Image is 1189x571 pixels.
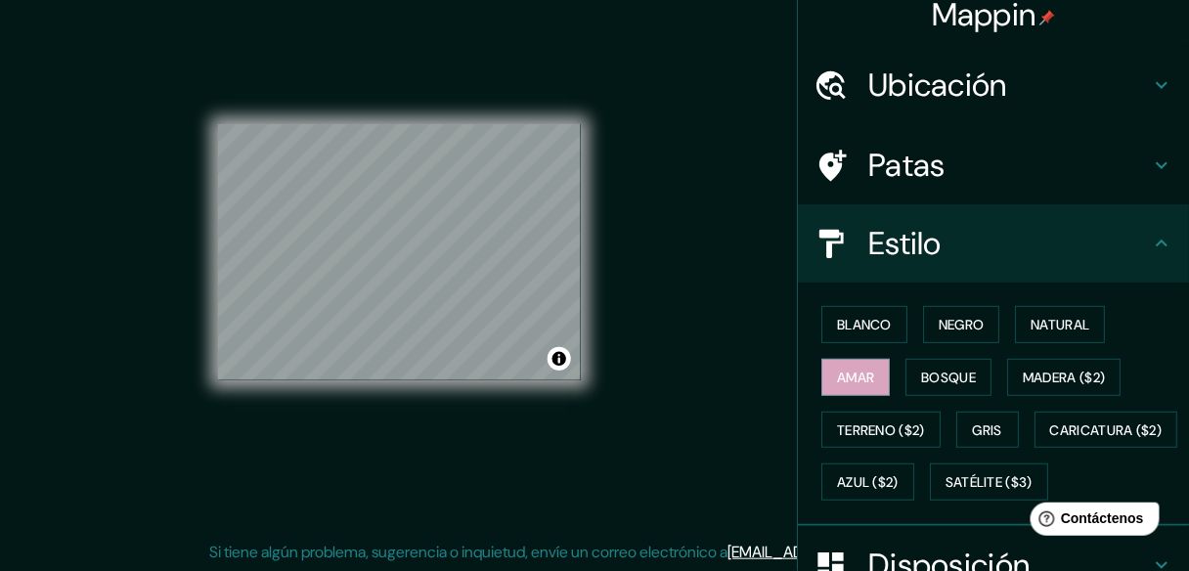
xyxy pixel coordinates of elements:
font: Patas [868,145,946,186]
font: Bosque [921,369,976,386]
canvas: Mapa [218,124,581,380]
button: Azul ($2) [821,463,914,501]
button: Natural [1015,306,1105,343]
font: Madera ($2) [1023,369,1105,386]
button: Gris [956,412,1019,449]
button: Activar o desactivar atribución [548,347,571,371]
button: Negro [923,306,1000,343]
img: pin-icon.png [1039,10,1055,25]
a: [EMAIL_ADDRESS][DOMAIN_NAME] [728,542,970,562]
button: Amar [821,359,890,396]
font: Terreno ($2) [837,421,925,439]
button: Caricatura ($2) [1035,412,1178,449]
iframe: Lanzador de widgets de ayuda [1015,495,1167,549]
font: Ubicación [868,65,1007,106]
div: Estilo [798,204,1189,283]
button: Satélite ($3) [930,463,1048,501]
button: Blanco [821,306,907,343]
font: Gris [973,421,1002,439]
div: Patas [798,126,1189,204]
font: Caricatura ($2) [1050,421,1163,439]
font: Estilo [868,223,942,264]
font: Blanco [837,316,892,333]
button: Bosque [905,359,991,396]
button: Terreno ($2) [821,412,941,449]
font: Si tiene algún problema, sugerencia o inquietud, envíe un correo electrónico a [210,542,728,562]
font: Negro [939,316,985,333]
font: Satélite ($3) [946,474,1033,492]
font: Amar [837,369,874,386]
button: Madera ($2) [1007,359,1121,396]
div: Ubicación [798,46,1189,124]
font: Natural [1031,316,1089,333]
font: Azul ($2) [837,474,899,492]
